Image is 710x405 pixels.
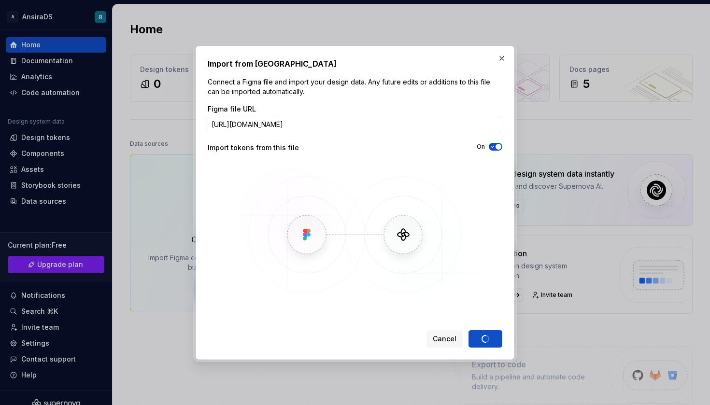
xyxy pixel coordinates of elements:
[208,116,502,133] input: https://figma.com/file/...
[208,104,256,114] label: Figma file URL
[433,334,456,344] span: Cancel
[208,77,502,97] p: Connect a Figma file and import your design data. Any future edits or additions to this file can ...
[208,58,502,70] h2: Import from [GEOGRAPHIC_DATA]
[208,143,355,153] div: Import tokens from this file
[477,143,485,151] label: On
[426,330,463,348] button: Cancel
